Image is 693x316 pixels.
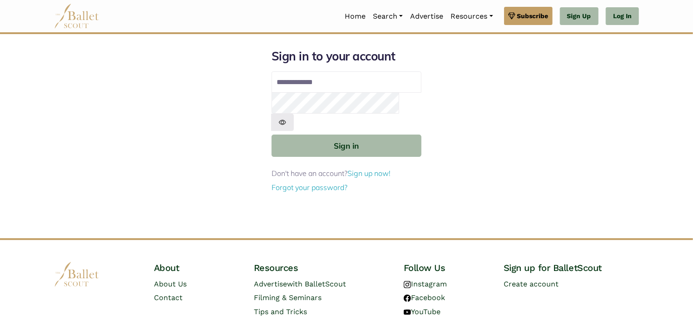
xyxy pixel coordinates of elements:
p: Don't have an account? [272,168,421,180]
img: youtube logo [404,309,411,316]
a: Advertise [406,7,447,26]
h4: Resources [254,262,389,274]
a: Home [341,7,369,26]
a: Contact [154,293,183,302]
h4: Sign up for BalletScout [504,262,639,274]
a: Tips and Tricks [254,307,307,316]
a: Instagram [404,280,447,288]
button: Sign in [272,135,421,157]
a: Forgot your password? [272,183,347,192]
h1: Sign in to your account [272,49,421,64]
a: About Us [154,280,187,288]
a: Log In [606,7,639,25]
img: instagram logo [404,281,411,288]
a: Sign Up [560,7,599,25]
a: Advertisewith BalletScout [254,280,346,288]
span: with BalletScout [287,280,346,288]
a: Resources [447,7,496,26]
h4: Follow Us [404,262,489,274]
img: facebook logo [404,295,411,302]
a: Facebook [404,293,445,302]
a: YouTube [404,307,441,316]
a: Search [369,7,406,26]
a: Create account [504,280,559,288]
img: logo [54,262,99,287]
a: Filming & Seminars [254,293,322,302]
h4: About [154,262,239,274]
a: Subscribe [504,7,553,25]
a: Sign up now! [347,169,391,178]
span: Subscribe [517,11,549,21]
img: gem.svg [508,11,515,21]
